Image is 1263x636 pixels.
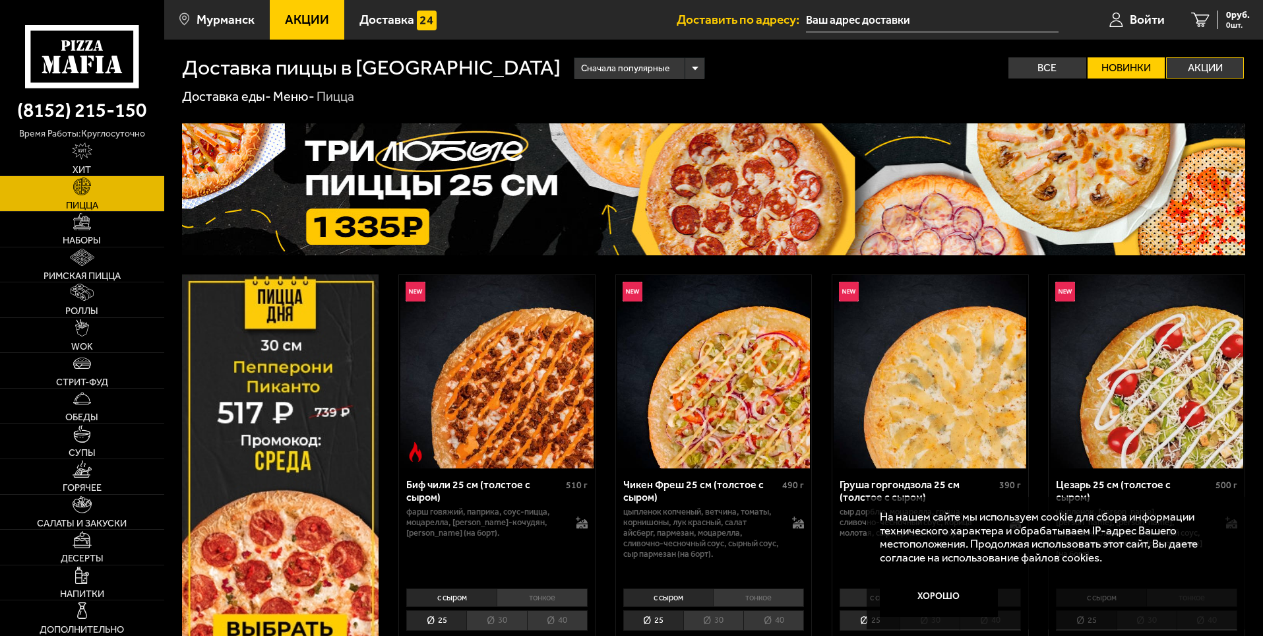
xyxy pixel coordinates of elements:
[273,88,315,104] a: Меню-
[677,13,806,26] span: Доставить по адресу:
[840,610,900,631] li: 25
[1226,11,1250,20] span: 0 руб.
[63,483,102,492] span: Горячее
[581,56,669,81] span: Сначала популярные
[616,275,812,468] a: НовинкаЧикен Фреш 25 см (толстое с сыром)
[406,442,425,462] img: Острое блюдо
[40,625,124,634] span: Дополнительно
[1130,13,1165,26] span: Войти
[617,275,810,468] img: Чикен Фреш 25 см (толстое с сыром)
[623,507,780,559] p: цыпленок копченый, ветчина, томаты, корнишоны, лук красный, салат айсберг, пармезан, моцарелла, с...
[880,510,1225,565] p: На нашем сайте мы используем cookie для сбора информации технического характера и обрабатываем IP...
[65,306,98,315] span: Роллы
[832,275,1028,468] a: НовинкаГруша горгондзола 25 см (толстое с сыром)
[37,519,127,528] span: Салаты и закуски
[417,11,437,30] img: 15daf4d41897b9f0e9f617042186c801.svg
[1008,57,1086,79] label: Все
[399,275,595,468] a: НовинкаОстрое блюдоБиф чили 25 см (толстое с сыром)
[834,275,1026,468] img: Груша горгондзола 25 см (толстое с сыром)
[743,610,804,631] li: 40
[1049,275,1245,468] a: НовинкаЦезарь 25 см (толстое с сыром)
[61,554,104,563] span: Десерты
[69,448,96,457] span: Супы
[406,478,563,503] div: Биф чили 25 см (толстое с сыром)
[73,165,91,174] span: Хит
[527,610,588,631] li: 40
[1166,57,1244,79] label: Акции
[806,8,1059,32] input: Ваш адрес доставки
[60,589,104,598] span: Напитки
[840,478,996,503] div: Груша горгондзола 25 см (толстое с сыром)
[400,275,593,468] img: Биф чили 25 см (толстое с сыром)
[359,13,414,26] span: Доставка
[406,588,497,607] li: с сыром
[1051,275,1243,468] img: Цезарь 25 см (толстое с сыром)
[197,13,255,26] span: Мурманск
[566,480,588,491] span: 510 г
[317,88,354,106] div: Пицца
[623,282,642,302] img: Новинка
[782,480,804,491] span: 490 г
[1055,282,1075,302] img: Новинка
[840,507,996,538] p: сыр дорблю, моцарелла, груша, сливочно-чесночный соус, корица молотая, сыр пармезан (на борт).
[466,610,526,631] li: 30
[406,507,563,538] p: фарш говяжий, паприка, соус-пицца, моцарелла, [PERSON_NAME]-кочудян, [PERSON_NAME] (на борт).
[182,57,561,79] h1: Доставка пиццы в [GEOGRAPHIC_DATA]
[1226,21,1250,29] span: 0 шт.
[840,588,930,607] li: с сыром
[839,282,859,302] img: Новинка
[406,610,466,631] li: 25
[623,478,780,503] div: Чикен Фреш 25 см (толстое с сыром)
[44,271,121,280] span: Римская пицца
[182,88,271,104] a: Доставка еды-
[406,282,425,302] img: Новинка
[65,412,98,422] span: Обеды
[285,13,329,26] span: Акции
[683,610,743,631] li: 30
[880,577,999,617] button: Хорошо
[713,588,804,607] li: тонкое
[1056,478,1212,503] div: Цезарь 25 см (толстое с сыром)
[71,342,93,351] span: WOK
[63,236,101,245] span: Наборы
[497,588,588,607] li: тонкое
[623,610,683,631] li: 25
[66,201,98,210] span: Пицца
[1216,480,1237,491] span: 500 г
[999,480,1021,491] span: 390 г
[1088,57,1165,79] label: Новинки
[623,588,714,607] li: с сыром
[56,377,108,387] span: Стрит-фуд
